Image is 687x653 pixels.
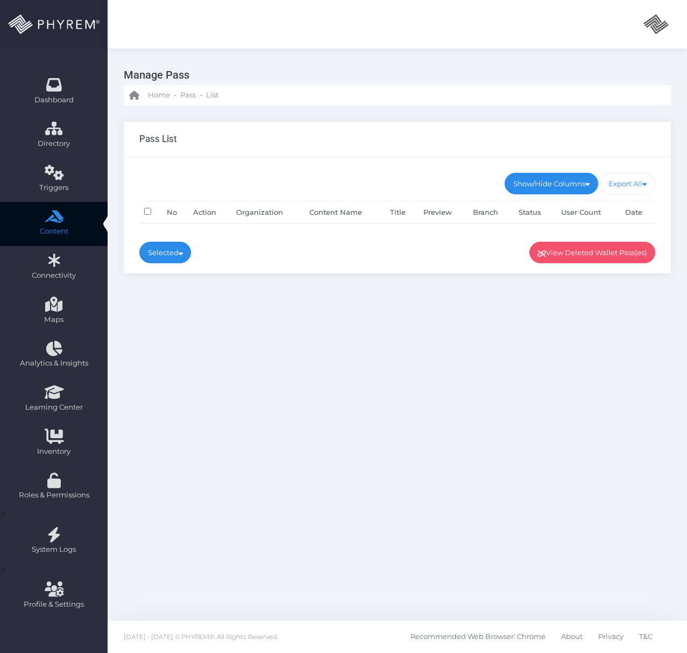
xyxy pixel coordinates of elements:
[7,182,101,193] span: Triggers
[556,201,620,223] th: User Count
[505,173,598,194] a: Show/Hide Columns
[24,599,84,610] span: Profile & Settings
[410,621,546,653] a: Recommended Web Browser: Chrome
[206,90,218,101] span: List
[7,544,101,555] span: System Logs
[231,201,304,223] th: Organization
[139,134,177,144] h3: Pass List
[7,446,101,457] span: Inventory
[639,621,653,653] a: T&C
[34,95,74,106] span: Dashboard
[180,85,196,106] a: Pass
[7,226,101,237] span: Content
[620,201,656,223] th: Date
[7,402,101,413] span: Learning Center
[598,621,624,653] a: Privacy
[139,242,192,263] a: Selected
[304,201,385,223] th: Content Name
[7,270,101,281] span: Connectivity
[198,90,204,101] li: -
[124,65,663,85] h3: Manage Pass
[418,201,468,223] th: Preview
[7,138,101,149] span: Directory
[44,314,63,325] span: Maps
[514,201,556,223] th: Status
[7,358,101,369] span: Analytics & Insights
[129,85,170,106] a: Home
[385,201,418,223] th: Title
[468,201,514,223] th: Branch
[148,90,170,101] span: Home
[529,242,656,263] a: View Deleted Wallet Pass(es)
[206,85,218,106] a: List
[561,626,583,648] span: About
[639,626,653,648] span: T&C
[410,626,546,648] span: Recommended Web Browser: Chrome
[561,621,583,653] a: About
[7,490,101,501] span: Roles & Permissions
[598,626,624,648] span: Privacy
[161,201,188,223] th: No
[188,201,231,223] th: Action
[172,90,178,101] li: -
[124,633,278,641] span: [DATE] - [DATE] © PHYREM®. All Rights Reserved.
[600,173,656,194] a: Export All
[180,90,196,101] span: Pass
